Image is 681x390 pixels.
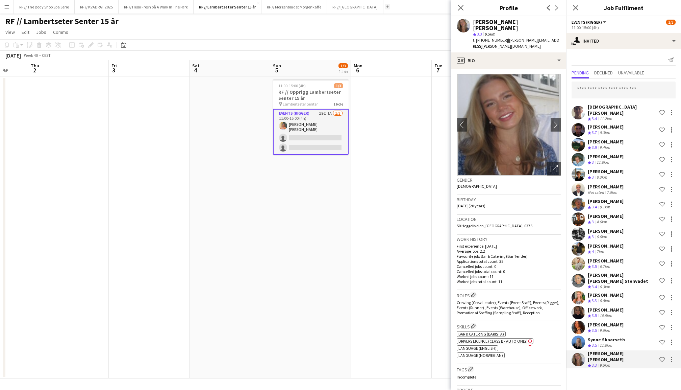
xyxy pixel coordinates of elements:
p: Favourite job: Bar & Catering (Bar Tender) [457,254,561,259]
h3: RF // Opprigg Lambertseter Senter 15 år [273,89,349,101]
h3: Birthday [457,197,561,203]
span: Edit [22,29,29,35]
span: 7 [433,66,442,74]
span: 2 [30,66,39,74]
span: Week 40 [22,53,39,58]
div: [PERSON_NAME] [588,243,624,249]
div: [PERSON_NAME] [588,213,624,219]
div: 11:00-15:00 (4h)1/3RF // Opprigg Lambertseter Senter 15 år Lambertseter Senter1 RoleEvents (Rigge... [273,79,349,155]
div: [PERSON_NAME] [588,168,624,175]
div: [PERSON_NAME] [588,124,624,130]
span: | [PERSON_NAME][EMAIL_ADDRESS][PERSON_NAME][DOMAIN_NAME] [473,38,559,49]
span: Lambertseter Senter [283,101,318,107]
span: 3.4 [592,204,597,209]
span: 3.4 [592,284,597,289]
span: 3.5 [592,313,597,318]
p: Cancelled jobs count: 0 [457,264,561,269]
div: 8.3km [595,175,608,180]
div: 8.1km [598,204,611,210]
h3: Skills [457,323,561,330]
span: 4 [191,66,200,74]
span: 3.4 [592,116,597,121]
div: Open photos pop-in [547,162,561,176]
span: Sat [192,63,200,69]
span: 1/3 [334,83,343,88]
span: Sun [273,63,281,69]
div: [PERSON_NAME] [588,258,624,264]
div: 10.5km [598,313,613,319]
span: [DEMOGRAPHIC_DATA] [457,184,497,189]
h3: Location [457,216,561,222]
p: Applications total count: 35 [457,259,561,264]
span: 1 Role [333,101,343,107]
div: Bio [451,52,566,69]
span: [DATE] (20 years) [457,203,485,208]
div: 9.4km [598,145,611,151]
span: Events (Rigger) [572,20,602,25]
span: 3.3 [592,298,597,303]
div: [PERSON_NAME] [PERSON_NAME] [473,19,561,31]
span: 50 Heggeliveien, [GEOGRAPHIC_DATA], 0375 [457,223,532,228]
button: RF // The Body Shop Spa Serie [14,0,75,14]
p: Incomplete [457,374,561,380]
h3: Work history [457,236,561,242]
div: 11.8km [595,160,610,165]
div: 11.2km [598,116,613,122]
div: 11.8km [598,343,613,348]
div: Not rated [588,190,605,195]
img: Crew avatar or photo [457,74,561,176]
div: 1 Job [339,69,348,74]
span: Mon [354,63,362,69]
app-card-role: Events (Rigger)19I1A1/311:00-15:00 (4h)[PERSON_NAME] [PERSON_NAME] [273,109,349,155]
span: 3 [592,234,594,239]
h3: Roles [457,292,561,299]
span: Declined [594,70,613,75]
div: [DATE] [5,52,21,59]
h3: Gender [457,177,561,183]
div: 6.7km [598,264,611,270]
div: 9.5km [598,363,611,368]
span: 6 [353,66,362,74]
a: Edit [19,28,32,37]
div: 9.5km [598,328,611,334]
div: [PERSON_NAME] [588,228,624,234]
p: Worked jobs total count: 11 [457,279,561,284]
span: 3.9 [592,145,597,150]
span: 3.5 [592,264,597,269]
button: RF // Hello Fresh på A Walk In The Park [119,0,194,14]
span: Language (Norwegian) [458,353,503,358]
span: Pending [572,70,589,75]
span: 3.3 [477,31,482,37]
p: Cancelled jobs total count: 0 [457,269,561,274]
div: [DEMOGRAPHIC_DATA][PERSON_NAME] [588,104,657,116]
span: 3 [592,219,594,224]
span: Tue [434,63,442,69]
div: [PERSON_NAME] [588,307,624,313]
div: 4.6km [595,219,608,225]
p: Worked jobs count: 11 [457,274,561,279]
div: [PERSON_NAME] [588,184,624,190]
span: 1/3 [666,20,676,25]
h3: Profile [451,3,566,12]
button: RF // Morgenbladet Morgenkaffe [261,0,327,14]
button: RF // KVADRAT 2025 [75,0,119,14]
span: 3 [592,160,594,165]
div: [PERSON_NAME] [588,154,624,160]
div: 6.6km [595,234,608,240]
span: Unavailable [618,70,644,75]
span: 3.5 [592,328,597,333]
span: Comms [53,29,68,35]
span: Drivers Licence (Class B - AUTO ONLY) [458,339,528,344]
span: Thu [31,63,39,69]
div: [PERSON_NAME] [588,292,624,298]
div: Synne Skaarseth [588,337,625,343]
div: 7km [595,249,605,255]
a: Jobs [33,28,49,37]
div: 11:00-15:00 (4h) [572,25,676,30]
a: View [3,28,18,37]
button: Events (Rigger) [572,20,607,25]
div: [PERSON_NAME] [PERSON_NAME] [588,350,657,363]
span: 9.5km [483,31,497,37]
span: 3.3 [592,363,597,368]
span: View [5,29,15,35]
